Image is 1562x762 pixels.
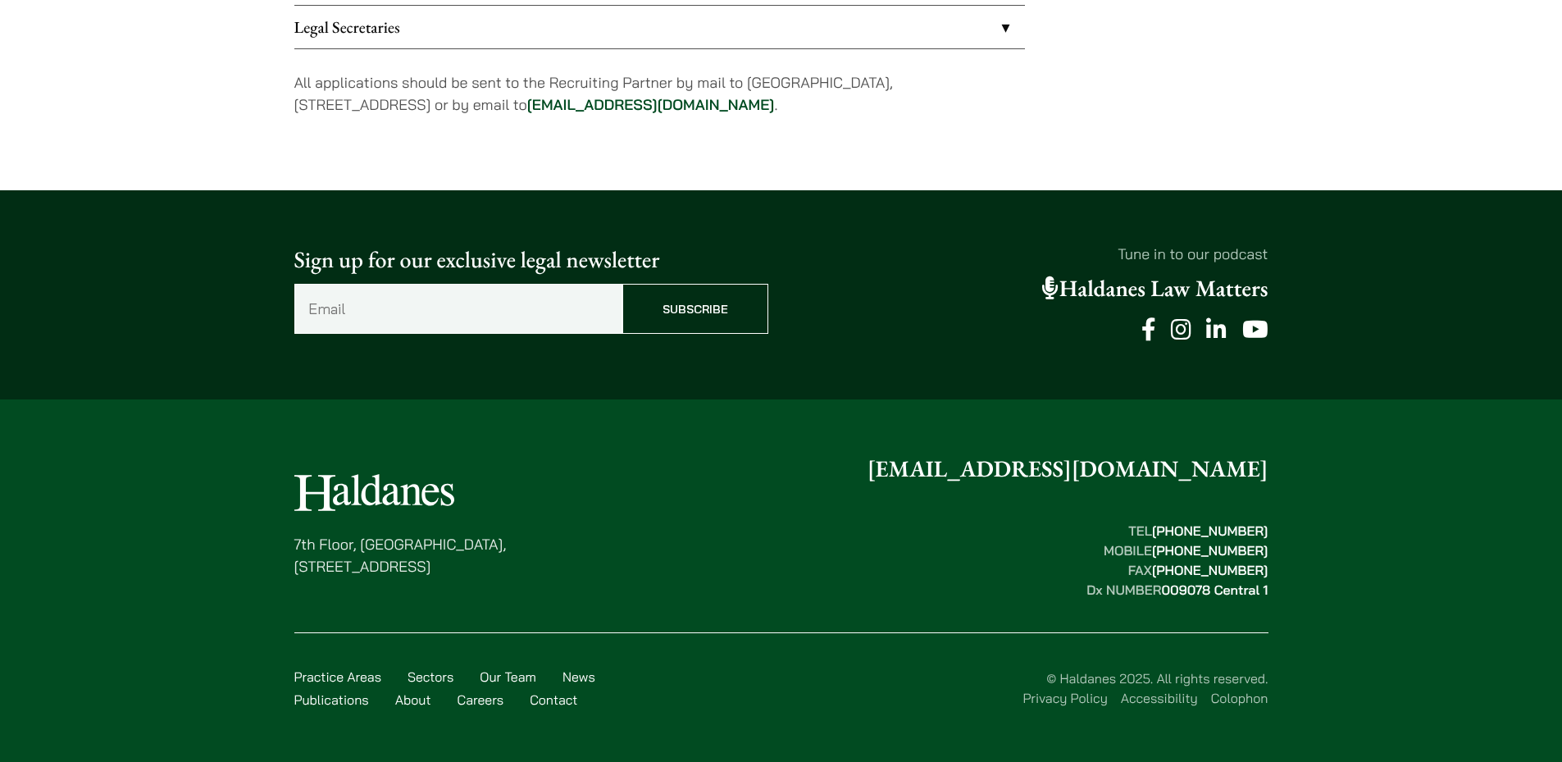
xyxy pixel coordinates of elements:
[294,691,369,708] a: Publications
[294,533,507,577] p: 7th Floor, [GEOGRAPHIC_DATA], [STREET_ADDRESS]
[1086,522,1268,598] strong: TEL MOBILE FAX Dx NUMBER
[868,454,1268,484] a: [EMAIL_ADDRESS][DOMAIN_NAME]
[795,243,1268,265] p: Tune in to our podcast
[1042,274,1268,303] a: Haldanes Law Matters
[622,284,768,334] input: Subscribe
[294,6,1025,48] a: Legal Secretaries
[1211,690,1268,706] a: Colophon
[1161,582,1268,598] mark: 009078 Central 1
[395,691,431,708] a: About
[1152,542,1268,559] mark: [PHONE_NUMBER]
[458,691,504,708] a: Careers
[619,668,1268,708] div: © Haldanes 2025. All rights reserved.
[1152,522,1268,539] mark: [PHONE_NUMBER]
[1022,690,1107,706] a: Privacy Policy
[408,668,453,685] a: Sectors
[294,71,1025,116] p: All applications should be sent to the Recruiting Partner by mail to [GEOGRAPHIC_DATA], [STREET_A...
[294,668,381,685] a: Practice Areas
[294,284,622,334] input: Email
[480,668,536,685] a: Our Team
[1152,562,1268,578] mark: [PHONE_NUMBER]
[294,474,454,511] img: Logo of Haldanes
[1121,690,1198,706] a: Accessibility
[530,691,577,708] a: Contact
[562,668,595,685] a: News
[294,243,768,277] p: Sign up for our exclusive legal newsletter
[527,95,775,114] a: [EMAIL_ADDRESS][DOMAIN_NAME]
